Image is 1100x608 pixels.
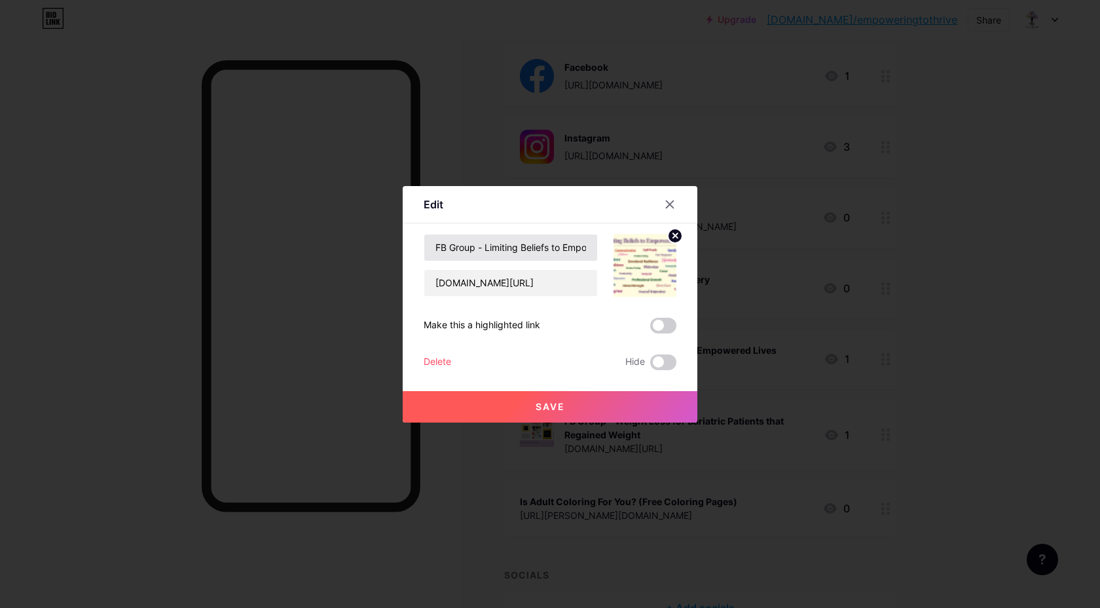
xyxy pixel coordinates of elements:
[424,318,540,333] div: Make this a highlighted link
[403,391,697,423] button: Save
[424,197,443,212] div: Edit
[614,234,676,297] img: link_thumbnail
[424,354,451,370] div: Delete
[424,270,597,296] input: URL
[424,235,597,261] input: Title
[536,401,565,412] span: Save
[625,354,645,370] span: Hide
